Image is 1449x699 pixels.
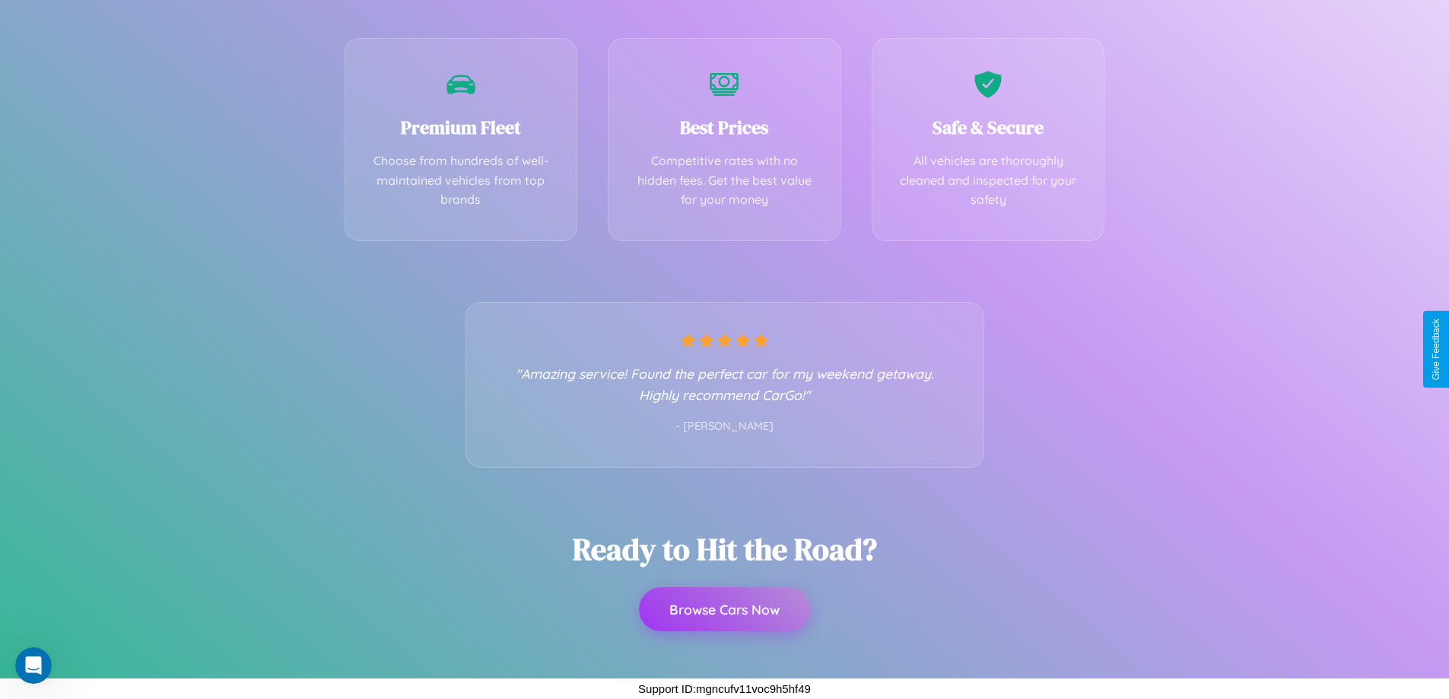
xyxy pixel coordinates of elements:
[639,587,810,631] button: Browse Cars Now
[1431,319,1441,380] div: Give Feedback
[15,647,52,684] iframe: Intercom live chat
[497,417,953,437] p: - [PERSON_NAME]
[497,363,953,405] p: "Amazing service! Found the perfect car for my weekend getaway. Highly recommend CarGo!"
[638,678,811,699] p: Support ID: mgncufv11voc9h5hf49
[573,529,877,570] h2: Ready to Hit the Road?
[631,151,818,210] p: Competitive rates with no hidden fees. Get the best value for your money
[368,115,554,140] h3: Premium Fleet
[631,115,818,140] h3: Best Prices
[368,151,554,210] p: Choose from hundreds of well-maintained vehicles from top brands
[895,151,1082,210] p: All vehicles are thoroughly cleaned and inspected for your safety
[895,115,1082,140] h3: Safe & Secure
